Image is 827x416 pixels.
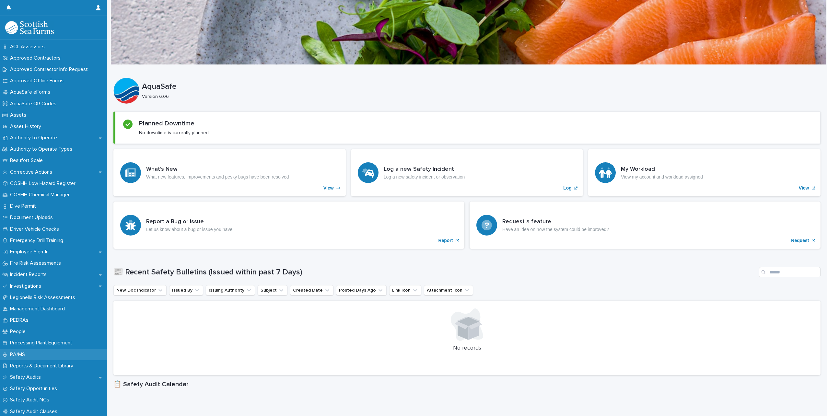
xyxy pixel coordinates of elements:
[336,285,387,295] button: Posted Days Ago
[759,267,821,277] input: Search
[7,409,63,415] p: Safety Audit Clauses
[7,329,31,335] p: People
[563,185,572,191] p: Log
[7,397,54,403] p: Safety Audit NCs
[142,82,818,91] p: AquaSafe
[502,218,609,225] h3: Request a feature
[7,123,46,130] p: Asset History
[470,202,821,249] a: Request
[791,238,809,243] p: Request
[7,101,62,107] p: AquaSafe QR Codes
[7,66,93,73] p: Approved Contractor Info Request
[7,317,34,323] p: PEDRAs
[5,21,54,34] img: bPIBxiqnSb2ggTQWdOVV
[7,192,75,198] p: COSHH Chemical Manager
[121,345,813,352] p: No records
[7,44,50,50] p: ACL Assessors
[438,238,453,243] p: Report
[113,149,346,196] a: View
[799,185,809,191] p: View
[7,135,62,141] p: Authority to Operate
[146,174,289,180] p: What new features, improvements and pesky bugs have been resolved
[7,112,31,118] p: Assets
[113,380,821,388] h1: 📋 Safety Audit Calendar
[7,157,48,164] p: Beaufort Scale
[7,295,80,301] p: Legionella Risk Assessments
[290,285,333,295] button: Created Date
[621,166,703,173] h3: My Workload
[7,214,58,221] p: Document Uploads
[389,285,421,295] button: Link Icon
[384,166,465,173] h3: Log a new Safety Incident
[139,120,194,127] h2: Planned Downtime
[7,374,46,380] p: Safety Audits
[7,306,70,312] p: Management Dashboard
[7,89,55,95] p: AquaSafe eForms
[424,285,473,295] button: Attachment Icon
[384,174,465,180] p: Log a new safety incident or observation
[7,78,69,84] p: Approved Offline Forms
[7,283,46,289] p: Investigations
[502,227,609,232] p: Have an idea on how the system could be improved?
[323,185,334,191] p: View
[146,166,289,173] h3: What's New
[7,169,57,175] p: Corrective Actions
[139,130,209,136] p: No downtime is currently planned
[7,272,52,278] p: Incident Reports
[7,237,68,244] p: Emergency Drill Training
[7,226,64,232] p: Driver Vehicle Checks
[588,149,821,196] a: View
[113,268,756,277] h1: 📰 Recent Safety Bulletins (Issued within past 7 Days)
[7,352,30,358] p: RA/MS
[7,55,66,61] p: Approved Contractors
[7,386,62,392] p: Safety Opportunities
[7,340,77,346] p: Processing Plant Equipment
[113,285,167,295] button: New Doc Indicator
[7,363,78,369] p: Reports & Document Library
[146,227,232,232] p: Let us know about a bug or issue you have
[206,285,255,295] button: Issuing Authority
[142,94,815,99] p: Version 6.06
[7,249,54,255] p: Employee Sign-In
[258,285,287,295] button: Subject
[169,285,203,295] button: Issued By
[351,149,583,196] a: Log
[7,260,66,266] p: Fire Risk Assessments
[7,146,77,152] p: Authority to Operate Types
[7,180,81,187] p: COSHH Low Hazard Register
[621,174,703,180] p: View my account and workload assigned
[146,218,232,225] h3: Report a Bug or issue
[7,203,41,209] p: Dive Permit
[113,202,464,249] a: Report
